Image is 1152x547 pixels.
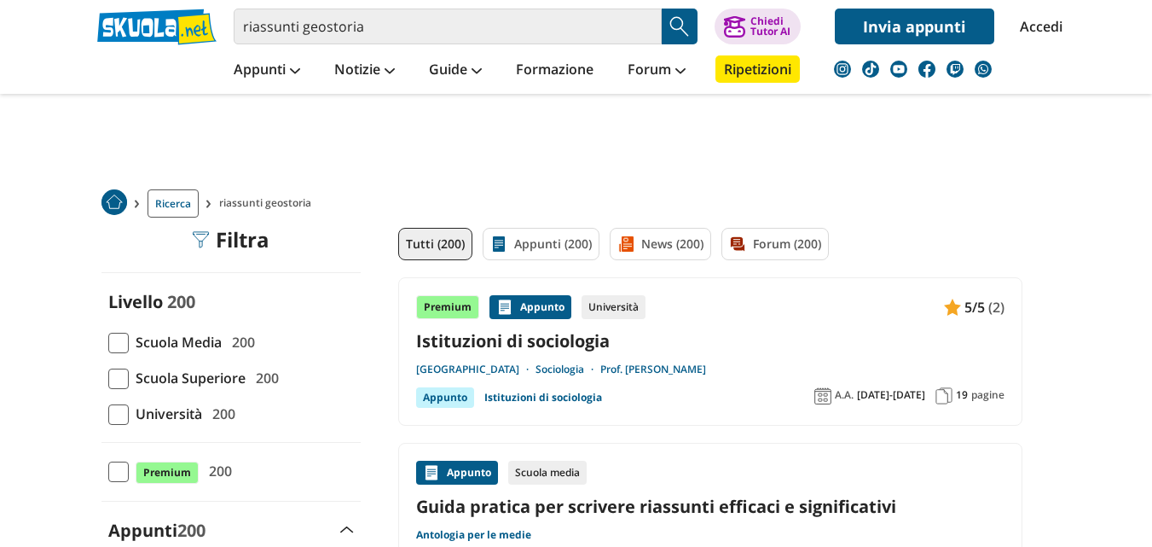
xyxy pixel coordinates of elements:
img: WhatsApp [975,61,992,78]
a: Forum (200) [721,228,829,260]
span: 200 [206,403,235,425]
img: Cerca appunti, riassunti o versioni [667,14,692,39]
img: Appunti contenuto [496,299,513,316]
div: Appunto [416,387,474,408]
div: Chiedi Tutor AI [750,16,790,37]
span: Scuola Superiore [129,367,246,389]
a: Prof. [PERSON_NAME] [600,363,706,376]
label: Appunti [108,519,206,542]
div: Scuola media [508,461,587,485]
span: 200 [249,367,279,389]
img: facebook [918,61,935,78]
div: Premium [416,295,479,319]
img: Pagine [935,387,952,404]
span: 200 [225,331,255,353]
img: youtube [890,61,907,78]
img: Apri e chiudi sezione [340,527,354,533]
span: 19 [956,388,968,402]
input: Cerca appunti, riassunti o versioni [234,9,662,44]
div: Filtra [192,228,269,252]
span: Premium [136,462,199,484]
a: Istituzioni di sociologia [416,329,1004,352]
img: Appunti contenuto [423,464,440,481]
a: Formazione [512,55,598,86]
span: Scuola Media [129,331,222,353]
label: Livello [108,290,163,313]
a: Ripetizioni [715,55,800,83]
div: Università [582,295,645,319]
img: Forum filtro contenuto [729,236,746,253]
span: 200 [202,460,232,482]
button: Search Button [662,9,698,44]
a: Accedi [1020,9,1056,44]
a: Tutti (200) [398,228,472,260]
img: twitch [946,61,964,78]
img: tiktok [862,61,879,78]
a: Istituzioni di sociologia [484,387,602,408]
a: Appunti [229,55,304,86]
span: 200 [167,290,195,313]
div: Appunto [489,295,571,319]
img: Anno accademico [814,387,831,404]
span: pagine [971,388,1004,402]
a: Appunti (200) [483,228,599,260]
img: Appunti filtro contenuto [490,236,507,253]
img: instagram [834,61,851,78]
img: Appunti contenuto [944,299,961,316]
a: Home [101,189,127,218]
a: Invia appunti [835,9,994,44]
img: News filtro contenuto [617,236,634,253]
a: Forum [623,55,690,86]
a: Guide [425,55,486,86]
a: Notizie [330,55,399,86]
a: Sociologia [535,363,600,376]
div: Appunto [416,461,498,485]
img: Home [101,189,127,215]
span: [DATE]-[DATE] [857,388,925,402]
a: News (200) [610,228,711,260]
span: (2) [988,296,1004,318]
a: [GEOGRAPHIC_DATA] [416,363,535,376]
span: riassunti geostoria [219,189,318,218]
a: Antologia per le medie [416,528,531,542]
a: Ricerca [148,189,199,218]
span: 5/5 [964,296,985,318]
img: Filtra filtri mobile [192,231,209,248]
button: ChiediTutor AI [715,9,801,44]
span: 200 [177,519,206,542]
span: A.A. [835,388,854,402]
span: Università [129,403,202,425]
a: Guida pratica per scrivere riassunti efficaci e significativi [416,495,1004,518]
